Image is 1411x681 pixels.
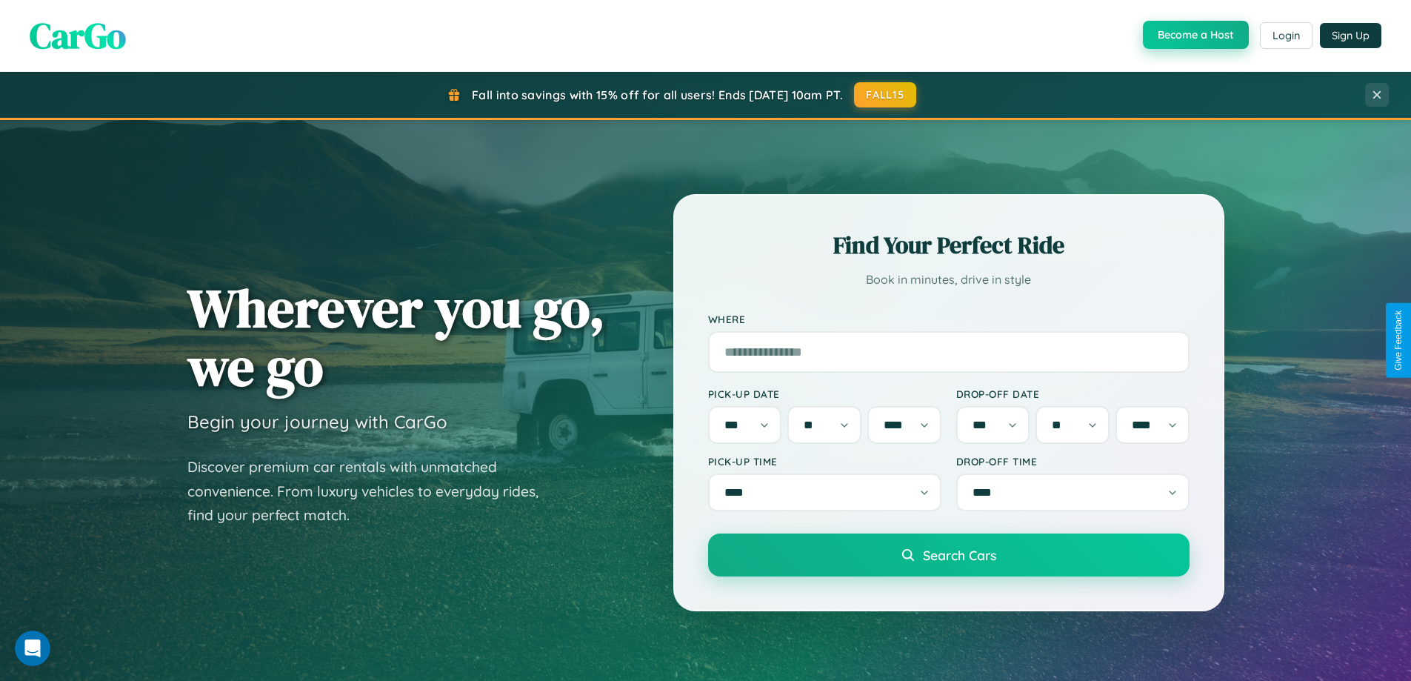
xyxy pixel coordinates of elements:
span: Search Cars [923,547,996,563]
label: Pick-up Time [708,455,941,468]
label: Drop-off Time [956,455,1190,468]
label: Where [708,313,1190,325]
span: Fall into savings with 15% off for all users! Ends [DATE] 10am PT. [472,87,843,102]
button: Login [1260,22,1312,49]
button: FALL15 [854,82,916,107]
div: Give Feedback [1393,310,1404,371]
h2: Find Your Perfect Ride [708,229,1190,262]
button: Search Cars [708,534,1190,577]
span: CarGo [30,11,126,60]
h3: Begin your journey with CarGo [187,411,447,433]
iframe: Intercom live chat [15,631,50,666]
label: Pick-up Date [708,388,941,400]
p: Book in minutes, drive in style [708,269,1190,290]
button: Become a Host [1143,21,1249,49]
p: Discover premium car rentals with unmatched convenience. From luxury vehicles to everyday rides, ... [187,455,558,528]
label: Drop-off Date [956,388,1190,400]
button: Sign Up [1320,23,1381,48]
h1: Wherever you go, we go [187,279,605,396]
